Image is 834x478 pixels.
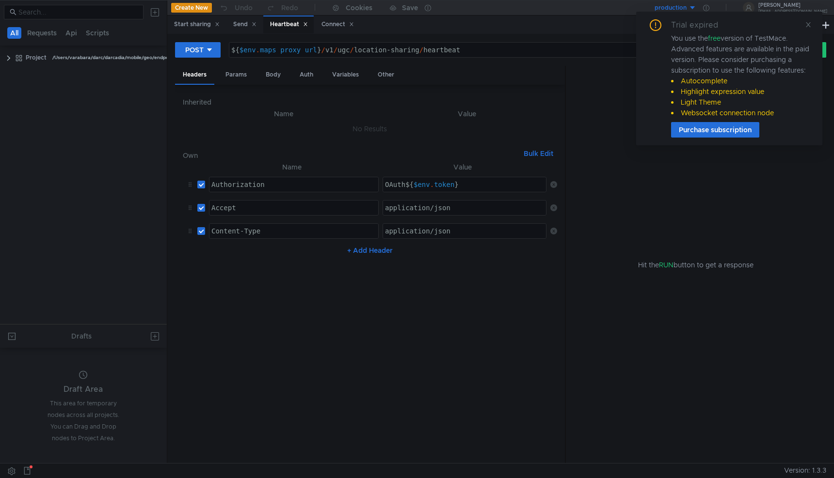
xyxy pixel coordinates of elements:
[520,148,557,159] button: Bulk Edit
[270,19,308,30] div: Heartbeat
[175,66,214,85] div: Headers
[402,4,418,11] div: Save
[671,97,811,108] li: Light Theme
[7,27,21,39] button: All
[671,108,811,118] li: Websocket connection node
[671,122,759,138] button: Purchase subscription
[708,34,721,43] span: free
[26,50,47,65] div: Project
[671,19,730,31] div: Trial expired
[377,108,557,120] th: Value
[281,2,298,14] div: Redo
[63,27,80,39] button: Api
[212,0,259,15] button: Undo
[258,66,289,84] div: Body
[758,10,827,13] div: [EMAIL_ADDRESS][DOMAIN_NAME]
[659,261,674,269] span: RUN
[191,108,377,120] th: Name
[671,86,811,97] li: Highlight expression value
[24,27,60,39] button: Requests
[183,96,557,108] h6: Inherited
[321,19,354,30] div: Connect
[52,50,216,65] div: /Users/varabara/darc/darcadia/mobile/geo/endpoint/testmace/Project
[758,3,827,8] div: [PERSON_NAME]
[379,161,546,173] th: Value
[638,260,754,270] span: Hit the button to get a response
[655,3,687,13] div: production
[784,463,826,478] span: Version: 1.3.3
[233,19,257,30] div: Send
[185,45,204,55] div: POST
[346,2,372,14] div: Cookies
[83,27,112,39] button: Scripts
[205,161,379,173] th: Name
[343,245,397,256] button: + Add Header
[218,66,255,84] div: Params
[370,66,402,84] div: Other
[671,33,811,118] div: You use the version of TestMace. Advanced features are available in the paid version. Please cons...
[174,19,220,30] div: Start sharing
[353,124,387,133] nz-embed-empty: No Results
[171,3,212,13] button: Create New
[18,7,138,17] input: Search...
[292,66,321,84] div: Auth
[324,66,367,84] div: Variables
[175,42,221,58] button: POST
[671,76,811,86] li: Autocomplete
[183,150,520,161] h6: Own
[259,0,305,15] button: Redo
[71,330,92,342] div: Drafts
[235,2,253,14] div: Undo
